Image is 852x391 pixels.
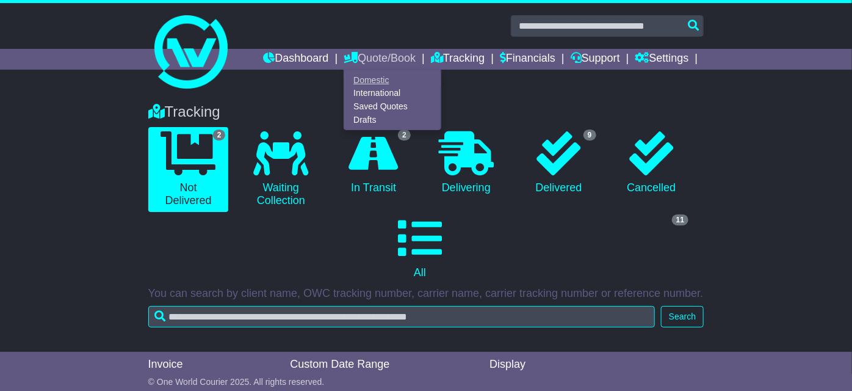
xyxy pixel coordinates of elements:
a: Domestic [344,73,441,87]
a: Saved Quotes [344,100,441,114]
a: Financials [500,49,555,70]
a: Drafts [344,113,441,126]
a: 2 In Transit [333,127,414,199]
span: © One World Courier 2025. All rights reserved. [148,377,325,387]
div: Custom Date Range [290,358,467,371]
a: 2 Not Delivered [148,127,229,212]
a: International [344,87,441,100]
a: Waiting Collection [240,127,321,212]
a: 11 All [148,212,692,284]
div: Tracking [142,103,710,121]
a: 9 Delivered [519,127,599,199]
a: Cancelled [612,127,692,199]
span: 9 [583,130,596,141]
div: Quote/Book [344,70,441,130]
span: 2 [398,130,411,141]
span: 2 [213,130,226,141]
a: Tracking [431,49,485,70]
button: Search [661,306,704,327]
div: Invoice [148,358,278,371]
a: Quote/Book [344,49,416,70]
a: Delivering [426,127,507,199]
a: Dashboard [263,49,328,70]
div: Display [489,358,563,371]
a: Support [571,49,620,70]
a: Settings [635,49,689,70]
p: You can search by client name, OWC tracking number, carrier name, carrier tracking number or refe... [148,287,704,301]
span: 11 [672,214,688,225]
